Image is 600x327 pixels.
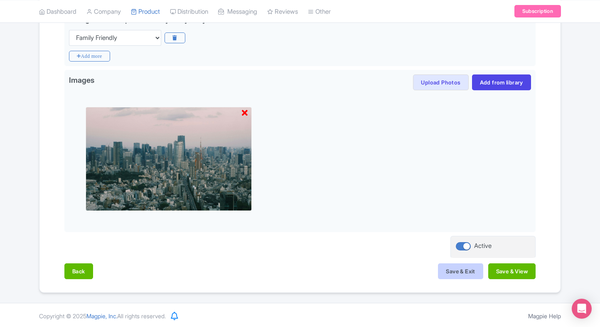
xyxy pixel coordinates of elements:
button: Back [64,263,93,279]
a: Add from library [472,74,531,90]
div: Copyright © 2025 All rights reserved. [34,312,171,320]
img: iw3roto6ey903k6dq7cd.jpg [86,107,252,211]
div: Open Intercom Messenger [572,299,592,319]
div: Categories for Option: Shibuya Sky Tokyo General Admission Tickets [69,15,303,24]
span: Images [69,74,94,88]
i: Add more [69,51,110,62]
a: Magpie Help [528,312,561,320]
div: Active [474,241,492,251]
a: Subscription [514,5,561,17]
button: Save & View [488,263,536,279]
button: Upload Photos [413,74,468,90]
button: Save & Exit [438,263,483,279]
span: Magpie, Inc. [86,312,117,320]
